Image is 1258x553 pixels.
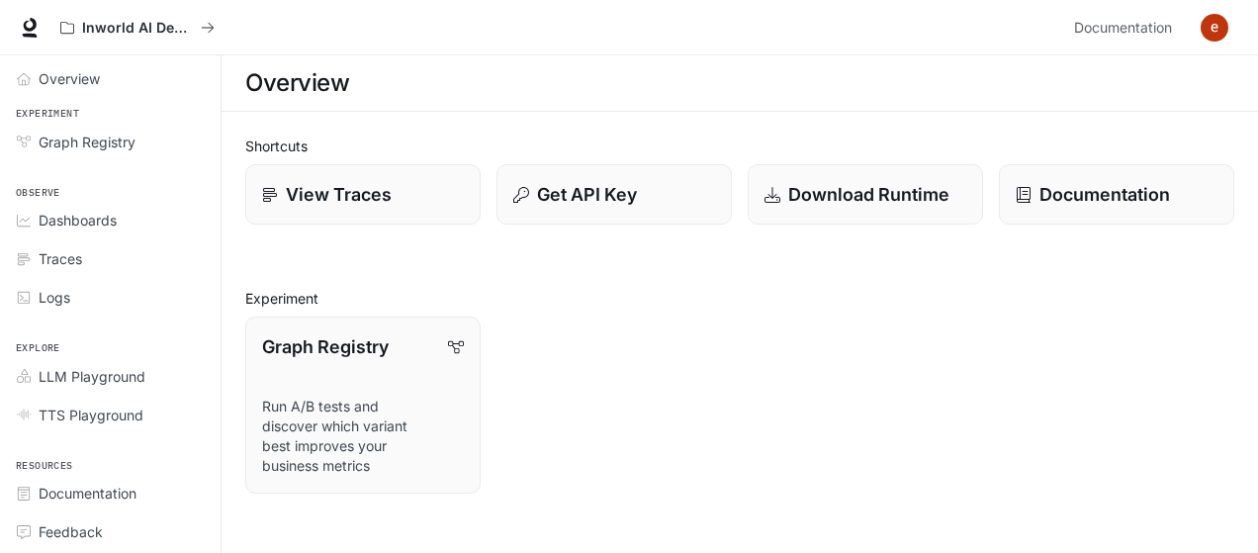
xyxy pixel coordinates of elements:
a: TTS Playground [8,398,213,432]
a: View Traces [245,164,481,225]
span: Logs [39,287,70,308]
h2: Shortcuts [245,136,1234,156]
span: LLM Playground [39,366,145,387]
a: LLM Playground [8,359,213,394]
a: Overview [8,61,213,96]
p: Graph Registry [262,333,389,360]
a: Graph RegistryRun A/B tests and discover which variant best improves your business metrics [245,317,481,494]
p: Get API Key [537,181,637,208]
h2: Experiment [245,288,1234,309]
p: Run A/B tests and discover which variant best improves your business metrics [262,397,464,476]
a: Traces [8,241,213,276]
a: Documentation [8,476,213,510]
span: Traces [39,248,82,269]
span: Feedback [39,521,103,542]
a: Download Runtime [748,164,983,225]
button: All workspaces [51,8,224,47]
p: Download Runtime [788,181,949,208]
span: Dashboards [39,210,117,230]
img: User avatar [1201,14,1228,42]
button: User avatar [1195,8,1234,47]
a: Graph Registry [8,125,213,159]
span: Documentation [39,483,136,504]
p: View Traces [286,181,392,208]
p: Documentation [1039,181,1170,208]
span: TTS Playground [39,405,143,425]
span: Documentation [1074,16,1172,41]
p: Inworld AI Demos [82,20,193,37]
a: Documentation [1066,8,1187,47]
a: Logs [8,280,213,315]
button: Get API Key [496,164,732,225]
a: Dashboards [8,203,213,237]
span: Graph Registry [39,132,135,152]
a: Feedback [8,514,213,549]
span: Overview [39,68,100,89]
h1: Overview [245,63,349,103]
a: Documentation [999,164,1234,225]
